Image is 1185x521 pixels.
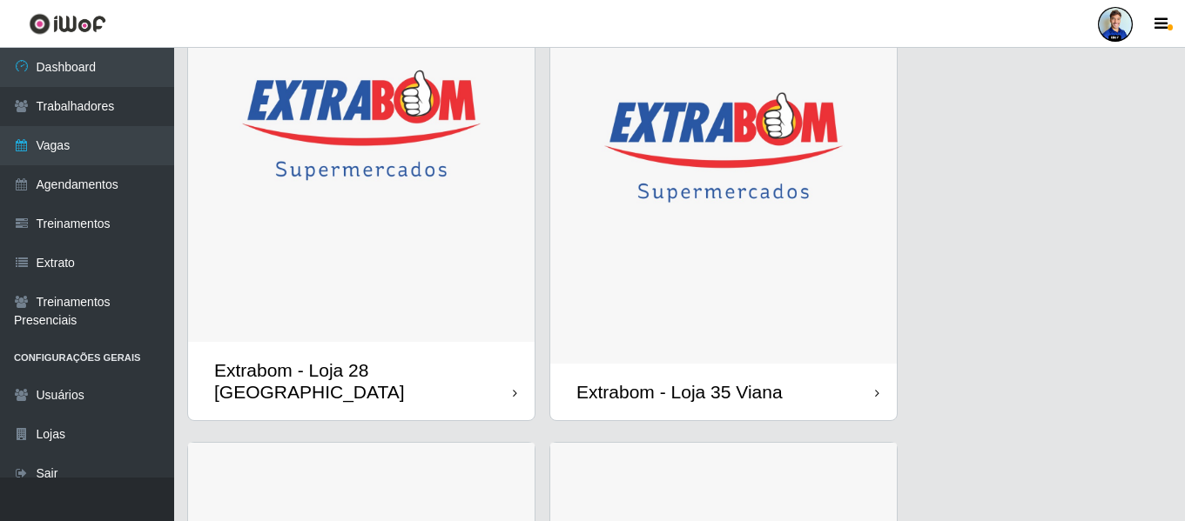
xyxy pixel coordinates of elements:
[214,359,513,403] div: Extrabom - Loja 28 [GEOGRAPHIC_DATA]
[29,13,106,35] img: CoreUI Logo
[576,381,783,403] div: Extrabom - Loja 35 Viana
